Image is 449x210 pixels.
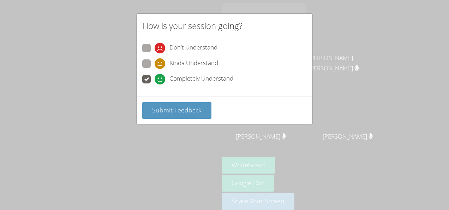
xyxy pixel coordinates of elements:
[152,106,202,114] span: Submit Feedback
[142,19,243,32] h2: How is your session going?
[169,74,233,84] span: Completely Understand
[169,43,217,53] span: Don't Understand
[142,102,211,119] button: Submit Feedback
[169,58,218,69] span: Kinda Understand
